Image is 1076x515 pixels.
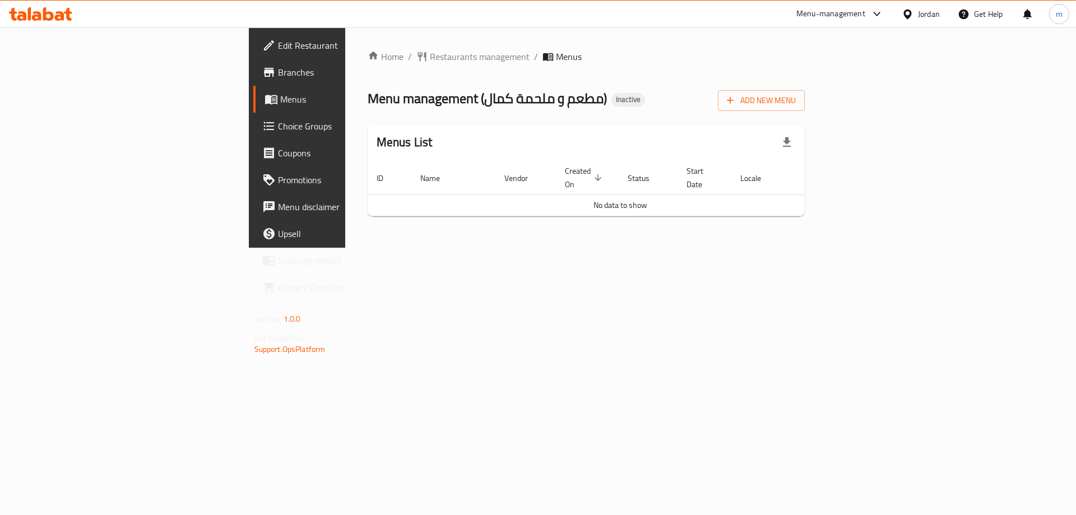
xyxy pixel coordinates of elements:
[278,146,420,160] span: Coupons
[278,200,420,214] span: Menu disclaimer
[278,281,420,294] span: Grocery Checklist
[1056,8,1063,20] span: m
[253,274,429,301] a: Grocery Checklist
[253,140,429,166] a: Coupons
[727,94,796,108] span: Add New Menu
[254,331,306,345] span: Get support on:
[368,86,607,111] span: Menu management ( مطعم و ملحمة كمال )
[628,171,664,185] span: Status
[796,7,865,21] div: Menu-management
[253,220,429,247] a: Upsell
[534,50,538,63] li: /
[253,86,429,113] a: Menus
[253,32,429,59] a: Edit Restaurant
[253,166,429,193] a: Promotions
[504,171,542,185] span: Vendor
[278,254,420,267] span: Coverage Report
[278,66,420,79] span: Branches
[687,164,718,191] span: Start Date
[611,95,645,104] span: Inactive
[253,59,429,86] a: Branches
[280,92,420,106] span: Menus
[565,164,605,191] span: Created On
[278,227,420,240] span: Upsell
[254,312,282,326] span: Version:
[420,171,454,185] span: Name
[254,342,326,356] a: Support.OpsPlatform
[718,90,805,111] button: Add New Menu
[377,171,398,185] span: ID
[416,50,530,63] a: Restaurants management
[789,161,873,195] th: Actions
[368,50,805,63] nav: breadcrumb
[253,193,429,220] a: Menu disclaimer
[430,50,530,63] span: Restaurants management
[377,134,433,151] h2: Menus List
[253,113,429,140] a: Choice Groups
[611,93,645,106] div: Inactive
[278,173,420,187] span: Promotions
[284,312,301,326] span: 1.0.0
[773,129,800,156] div: Export file
[918,8,940,20] div: Jordan
[368,161,873,216] table: enhanced table
[740,171,776,185] span: Locale
[593,198,647,212] span: No data to show
[278,39,420,52] span: Edit Restaurant
[278,119,420,133] span: Choice Groups
[253,247,429,274] a: Coverage Report
[556,50,582,63] span: Menus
